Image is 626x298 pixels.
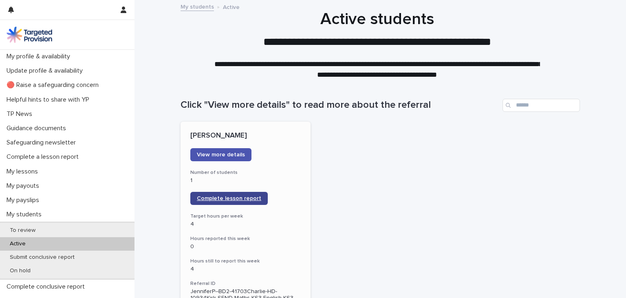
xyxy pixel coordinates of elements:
p: Update profile & availability [3,67,89,75]
span: Complete lesson report [197,196,261,201]
h3: Hours still to report this week [190,258,301,265]
h1: Click "View more details" to read more about the referral [181,99,499,111]
a: View more details [190,148,251,161]
p: On hold [3,267,37,274]
p: My payslips [3,196,46,204]
p: Guidance documents [3,125,73,132]
p: Complete conclusive report [3,283,91,291]
p: 🔴 Raise a safeguarding concern [3,81,105,89]
p: To review [3,227,42,234]
p: My payouts [3,182,46,190]
p: 1 [190,177,301,184]
h1: Active students [177,9,577,29]
img: M5nRWzHhSzIhMunXDL62 [7,27,52,43]
span: View more details [197,152,245,158]
h3: Target hours per week [190,213,301,220]
a: Complete lesson report [190,192,268,205]
p: TP News [3,110,39,118]
h3: Hours reported this week [190,236,301,242]
p: 4 [190,221,301,228]
a: My students [181,2,214,11]
p: 0 [190,243,301,250]
p: [PERSON_NAME] [190,131,301,140]
input: Search [503,99,580,112]
p: Helpful hints to share with YP [3,96,96,104]
p: Safeguarding newsletter [3,139,82,147]
p: My lessons [3,168,44,176]
p: My profile & availability [3,53,77,60]
p: Active [223,2,240,11]
h3: Referral ID [190,280,301,287]
h3: Number of students [190,169,301,176]
p: My students [3,211,48,218]
p: 4 [190,266,301,273]
p: Complete a lesson report [3,153,85,161]
p: Active [3,240,32,247]
p: Submit conclusive report [3,254,81,261]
